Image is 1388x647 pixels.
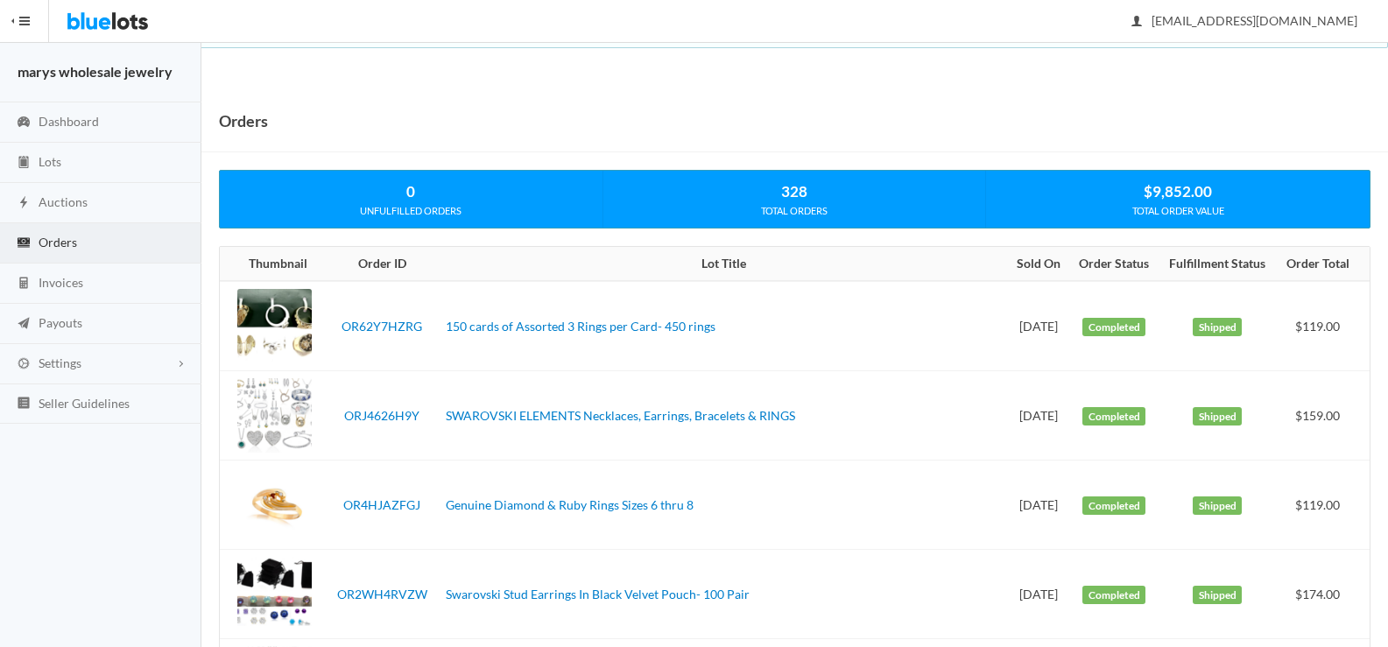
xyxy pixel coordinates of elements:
[220,247,325,282] th: Thumbnail
[15,316,32,333] ion-icon: paper plane
[1193,496,1242,516] label: Shipped
[1144,182,1212,200] strong: $9,852.00
[39,114,99,129] span: Dashboard
[15,115,32,131] ion-icon: speedometer
[342,319,422,334] a: OR62Y7HZRG
[1276,371,1370,461] td: $159.00
[15,195,32,212] ion-icon: flash
[1193,407,1242,426] label: Shipped
[337,587,427,601] a: OR2WH4RVZW
[439,247,1008,282] th: Lot Title
[220,203,602,219] div: UNFULFILLED ORDERS
[1082,496,1145,516] label: Completed
[219,108,268,134] h1: Orders
[15,356,32,373] ion-icon: cog
[1193,318,1242,337] label: Shipped
[446,319,715,334] a: 150 cards of Assorted 3 Rings per Card- 450 rings
[1008,247,1069,282] th: Sold On
[1159,247,1276,282] th: Fulfillment Status
[1276,281,1370,371] td: $119.00
[344,408,419,423] a: ORJ4626H9Y
[1008,371,1069,461] td: [DATE]
[39,315,82,330] span: Payouts
[986,203,1370,219] div: TOTAL ORDER VALUE
[15,276,32,292] ion-icon: calculator
[1008,550,1069,639] td: [DATE]
[1128,14,1145,31] ion-icon: person
[15,155,32,172] ion-icon: clipboard
[1082,586,1145,605] label: Completed
[1082,407,1145,426] label: Completed
[39,396,130,411] span: Seller Guidelines
[446,497,694,512] a: Genuine Diamond & Ruby Rings Sizes 6 thru 8
[1008,281,1069,371] td: [DATE]
[446,408,795,423] a: SWAROVSKI ELEMENTS Necklaces, Earrings, Bracelets & RINGS
[1069,247,1159,282] th: Order Status
[39,194,88,209] span: Auctions
[15,396,32,412] ion-icon: list box
[1276,247,1370,282] th: Order Total
[1193,586,1242,605] label: Shipped
[446,587,750,601] a: Swarovski Stud Earrings In Black Velvet Pouch- 100 Pair
[603,203,986,219] div: TOTAL ORDERS
[39,235,77,250] span: Orders
[1008,461,1069,550] td: [DATE]
[39,275,83,290] span: Invoices
[325,247,439,282] th: Order ID
[39,355,81,370] span: Settings
[781,182,807,200] strong: 328
[15,236,32,252] ion-icon: cash
[1276,461,1370,550] td: $119.00
[18,63,173,80] strong: marys wholesale jewelry
[1276,550,1370,639] td: $174.00
[1132,13,1357,28] span: [EMAIL_ADDRESS][DOMAIN_NAME]
[39,154,61,169] span: Lots
[406,182,415,200] strong: 0
[343,497,420,512] a: OR4HJAZFGJ
[1082,318,1145,337] label: Completed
